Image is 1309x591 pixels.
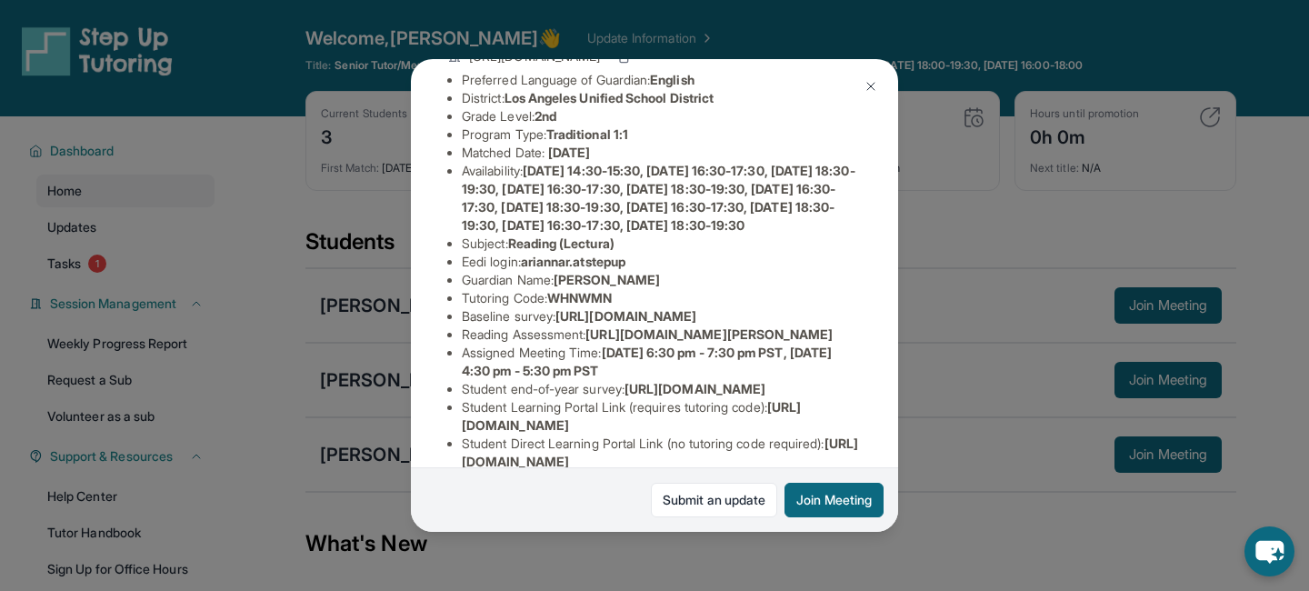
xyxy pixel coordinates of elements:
[462,107,862,125] li: Grade Level:
[462,271,862,289] li: Guardian Name :
[784,483,884,517] button: Join Meeting
[462,398,862,435] li: Student Learning Portal Link (requires tutoring code) :
[585,326,833,342] span: [URL][DOMAIN_NAME][PERSON_NAME]
[547,290,612,306] span: WHNWMN
[651,483,777,517] a: Submit an update
[462,307,862,326] li: Baseline survey :
[625,381,765,396] span: [URL][DOMAIN_NAME]
[554,272,660,287] span: [PERSON_NAME]
[462,89,862,107] li: District:
[505,90,714,105] span: Los Angeles Unified School District
[462,235,862,253] li: Subject :
[650,72,694,87] span: English
[462,344,862,380] li: Assigned Meeting Time :
[462,163,855,233] span: [DATE] 14:30-15:30, [DATE] 16:30-17:30, [DATE] 18:30-19:30, [DATE] 16:30-17:30, [DATE] 18:30-19:3...
[462,162,862,235] li: Availability:
[462,326,862,344] li: Reading Assessment :
[535,108,556,124] span: 2nd
[462,253,862,271] li: Eedi login :
[864,79,878,94] img: Close Icon
[462,345,832,378] span: [DATE] 6:30 pm - 7:30 pm PST, [DATE] 4:30 pm - 5:30 pm PST
[521,254,625,269] span: ariannar.atstepup
[546,126,628,142] span: Traditional 1:1
[462,71,862,89] li: Preferred Language of Guardian:
[462,435,862,471] li: Student Direct Learning Portal Link (no tutoring code required) :
[508,235,615,251] span: Reading (Lectura)
[462,380,862,398] li: Student end-of-year survey :
[462,289,862,307] li: Tutoring Code :
[548,145,590,160] span: [DATE]
[462,144,862,162] li: Matched Date:
[462,125,862,144] li: Program Type:
[1244,526,1294,576] button: chat-button
[555,308,696,324] span: [URL][DOMAIN_NAME]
